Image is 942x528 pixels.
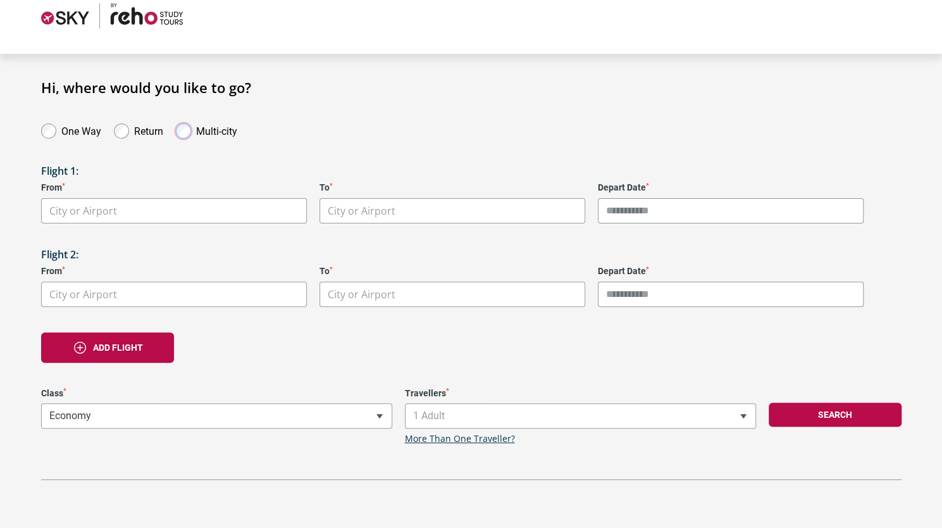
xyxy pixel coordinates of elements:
[42,404,392,428] span: Economy
[42,282,306,307] span: City or Airport
[41,332,174,363] button: Add flight
[41,388,392,399] label: Class
[41,79,902,96] h1: Hi, where would you like to go?
[49,204,117,218] span: City or Airport
[41,165,902,177] h3: Flight 1:
[41,282,307,307] span: City or Airport
[328,204,395,218] span: City or Airport
[196,122,237,137] label: Multi-city
[134,122,163,137] label: Return
[41,249,902,261] h3: Flight 2:
[49,287,117,301] span: City or Airport
[319,198,585,223] span: City or Airport
[319,266,585,277] label: To
[769,403,902,427] button: Search
[405,434,515,444] a: More Than One Traveller?
[61,122,101,137] label: One Way
[41,266,307,277] label: From
[41,198,307,223] span: City or Airport
[406,404,755,428] span: 1 Adult
[41,403,392,429] span: Economy
[41,182,307,193] label: From
[598,182,864,193] label: Depart Date
[320,282,585,307] span: City or Airport
[405,403,756,429] span: 1 Adult
[405,388,756,399] label: Travellers
[42,199,306,223] span: City or Airport
[328,287,395,301] span: City or Airport
[598,266,864,277] label: Depart Date
[319,182,585,193] label: To
[320,199,585,223] span: City or Airport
